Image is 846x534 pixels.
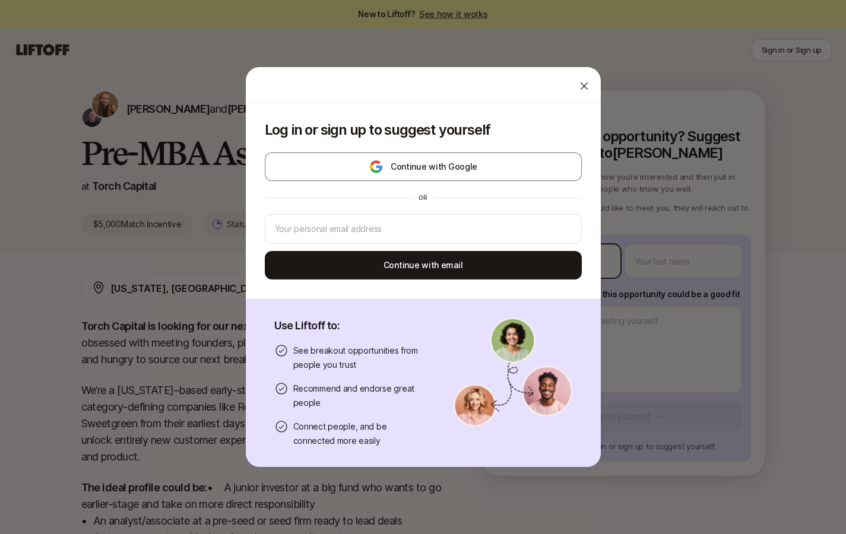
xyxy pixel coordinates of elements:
p: Log in or sign up to suggest yourself [265,122,582,138]
p: Use Liftoff to: [274,317,425,334]
p: Connect people, and be connected more easily [293,419,425,448]
button: Continue with Google [265,152,582,181]
button: Continue with email [265,251,582,279]
div: or [414,193,433,202]
p: See breakout opportunities from people you trust [293,344,425,372]
img: signup-banner [454,317,572,427]
img: google-logo [369,160,384,174]
p: Recommend and endorse great people [293,382,425,410]
input: Your personal email address [275,222,572,236]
